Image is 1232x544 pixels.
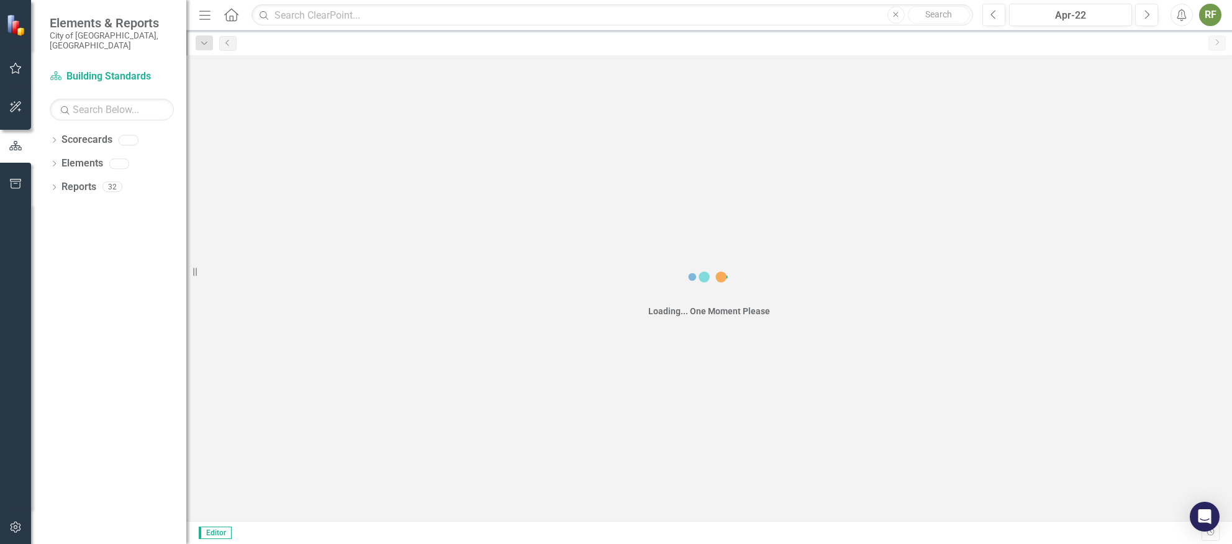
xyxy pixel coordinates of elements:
a: Building Standards [50,70,174,84]
div: Loading... One Moment Please [648,305,770,317]
input: Search Below... [50,99,174,120]
button: RF [1199,4,1221,26]
span: Search [925,9,952,19]
div: 32 [102,182,122,193]
span: Editor [199,527,232,539]
div: Open Intercom Messenger [1190,502,1220,532]
img: ClearPoint Strategy [6,14,29,36]
input: Search ClearPoint... [251,4,973,26]
small: City of [GEOGRAPHIC_DATA], [GEOGRAPHIC_DATA] [50,30,174,51]
div: Apr-22 [1013,8,1128,23]
span: Elements & Reports [50,16,174,30]
a: Scorecards [61,133,112,147]
button: Apr-22 [1009,4,1132,26]
button: Search [908,6,970,24]
a: Reports [61,180,96,194]
a: Elements [61,156,103,171]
